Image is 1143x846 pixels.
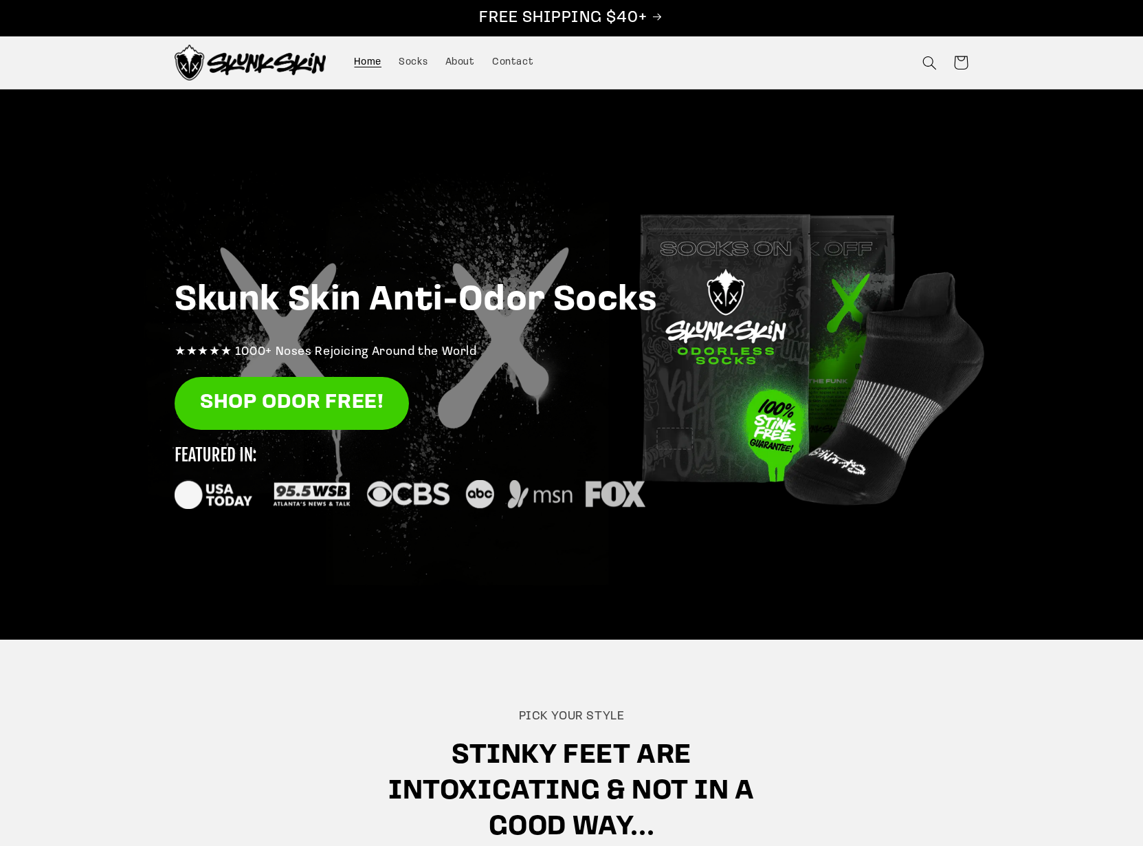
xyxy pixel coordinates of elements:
[399,56,428,69] span: Socks
[436,47,483,78] a: About
[348,738,795,845] h2: Stinky feet are intoxicating & not in a good way...
[492,56,533,69] span: Contact
[175,342,968,364] p: ★★★★★ 1000+ Noses Rejoicing Around the World
[348,709,795,725] h3: Pick your style
[175,447,645,509] img: new_featured_logos_1_small.svg
[346,47,390,78] a: Home
[175,45,326,80] img: Skunk Skin Anti-Odor Socks.
[913,47,945,78] summary: Search
[390,47,436,78] a: Socks
[175,283,658,318] strong: Skunk Skin Anti-Odor Socks
[445,56,475,69] span: About
[14,8,1129,29] p: FREE SHIPPING $40+
[354,56,381,69] span: Home
[483,47,542,78] a: Contact
[175,377,409,430] a: SHOP ODOR FREE!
